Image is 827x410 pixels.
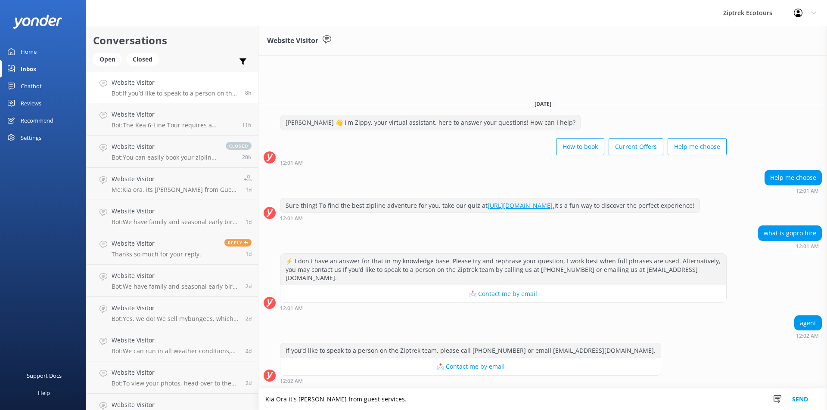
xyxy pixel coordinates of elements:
p: Bot: You can easily book your zipline experience online with live availability at [URL][DOMAIN_NA... [112,154,217,161]
span: Sep 04 2025 05:44pm (UTC +12:00) Pacific/Auckland [246,379,252,387]
p: Bot: If you’d like to speak to a person on the Ziptrek team, please call [PHONE_NUMBER] or email ... [112,89,239,97]
div: Sep 07 2025 12:01am (UTC +12:00) Pacific/Auckland [280,215,700,221]
div: Sep 07 2025 12:01am (UTC +12:00) Pacific/Auckland [765,188,822,194]
p: Bot: To view your photos, head over to the My Photos Page on our website and select the exact dat... [112,379,239,387]
h2: Conversations [93,32,252,49]
div: what is gopro hire [759,226,821,240]
span: Sep 06 2025 12:06pm (UTC +12:00) Pacific/Auckland [242,154,252,161]
div: Sep 07 2025 12:02am (UTC +12:00) Pacific/Auckland [794,333,822,339]
a: Website VisitorBot:To view your photos, head over to the My Photos Page on our website and select... [87,361,258,394]
strong: 12:01 AM [280,306,303,311]
span: Sep 05 2025 07:54am (UTC +12:00) Pacific/Auckland [246,283,252,290]
span: Sep 06 2025 09:49pm (UTC +12:00) Pacific/Auckland [242,121,252,129]
a: Website VisitorThanks so much for your reply.Reply1d [87,232,258,265]
a: Website VisitorBot:You can easily book your zipline experience online with live availability at [... [87,136,258,168]
h4: Website Visitor [112,336,239,345]
p: Bot: We have family and seasonal early bird discounts available. These offers change throughout t... [112,218,239,226]
a: Website VisitorBot:Yes, we do! We sell mybungees, which are straps for your phone, at our Treehou... [87,297,258,329]
h4: Website Visitor [112,142,217,151]
div: [PERSON_NAME] 👋 I'm Zippy, your virtual assistant, here to answer your questions! How can I help? [280,115,581,130]
strong: 12:01 AM [280,216,303,221]
h4: Website Visitor [112,400,239,410]
strong: 12:01 AM [280,160,303,166]
div: Sep 07 2025 12:01am (UTC +12:00) Pacific/Auckland [758,243,822,249]
a: Website VisitorMe:Kia ora, its [PERSON_NAME] from Guest Services, don't worry too much you will b... [87,168,258,200]
span: Sep 05 2025 02:19pm (UTC +12:00) Pacific/Auckland [246,250,252,258]
button: 📩 Contact me by email [280,358,661,375]
button: How to book [556,138,604,155]
a: Website VisitorBot:The Kea 6-Line Tour requires a minimum weight of 30kg (66lbs), so unfortunatel... [87,103,258,136]
div: Help [38,384,50,401]
h4: Website Visitor [112,78,239,87]
img: yonder-white-logo.png [13,15,62,29]
h4: Website Visitor [112,110,236,119]
strong: 12:02 AM [280,379,303,384]
div: Sure thing! To find the best zipline adventure for you, take our quiz at It's a fun way to discov... [280,198,700,213]
span: [DATE] [529,100,557,108]
button: Current Offers [609,138,663,155]
div: Recommend [21,112,53,129]
h4: Website Visitor [112,303,239,313]
div: Reviews [21,95,41,112]
button: Help me choose [668,138,727,155]
p: Bot: We have family and seasonal early bird discounts available, which can change throughout the ... [112,283,239,290]
a: Open [93,54,126,64]
textarea: Kia Ora it's [PERSON_NAME] from guest services. [258,388,827,410]
div: Open [93,53,122,66]
div: Support Docs [27,367,62,384]
span: closed [226,142,252,150]
p: Thanks so much for your reply. [112,250,201,258]
div: Home [21,43,37,60]
span: Sep 04 2025 09:42pm (UTC +12:00) Pacific/Auckland [246,347,252,355]
h4: Website Visitor [112,239,201,248]
span: Sep 06 2025 08:33am (UTC +12:00) Pacific/Auckland [246,186,252,193]
a: Website VisitorBot:If you’d like to speak to a person on the Ziptrek team, please call [PHONE_NUM... [87,71,258,103]
span: Reply [224,239,252,247]
div: Help me choose [765,170,821,185]
div: Inbox [21,60,37,77]
p: Bot: Yes, we do! We sell mybungees, which are straps for your phone, at our Treehouse or our shop... [112,315,239,323]
h4: Website Visitor [112,174,237,184]
h4: Website Visitor [112,207,239,216]
p: Me: Kia ora, its [PERSON_NAME] from Guest Services, don't worry too much you will be able to fill... [112,186,237,194]
div: Sep 07 2025 12:02am (UTC +12:00) Pacific/Auckland [280,378,661,384]
span: Sep 07 2025 12:02am (UTC +12:00) Pacific/Auckland [245,89,252,96]
button: 📩 Contact me by email [280,285,726,302]
div: ⚡ I don't have an answer for that in my knowledge base. Please try and rephrase your question, I ... [280,254,726,285]
span: Sep 05 2025 06:24am (UTC +12:00) Pacific/Auckland [246,315,252,322]
h3: Website Visitor [267,35,318,46]
div: agent [795,316,821,330]
a: Website VisitorBot:We can run in all weather conditions, including windy days! If severe weather ... [87,329,258,361]
div: Settings [21,129,41,146]
h4: Website Visitor [112,271,239,281]
a: Website VisitorBot:We have family and seasonal early bird discounts available. These offers chang... [87,200,258,232]
div: Sep 07 2025 12:01am (UTC +12:00) Pacific/Auckland [280,305,727,311]
span: Sep 06 2025 12:31am (UTC +12:00) Pacific/Auckland [246,218,252,225]
div: Chatbot [21,77,42,95]
h4: Website Visitor [112,368,239,377]
a: Closed [126,54,163,64]
div: If you’d like to speak to a person on the Ziptrek team, please call [PHONE_NUMBER] or email [EMAI... [280,343,661,358]
strong: 12:02 AM [796,333,819,339]
div: Closed [126,53,159,66]
p: Bot: We can run in all weather conditions, including windy days! If severe weather ever requires ... [112,347,239,355]
a: Website VisitorBot:We have family and seasonal early bird discounts available, which can change t... [87,265,258,297]
button: Send [784,388,816,410]
strong: 12:01 AM [796,244,819,249]
a: [URL][DOMAIN_NAME]. [488,201,554,210]
div: Sep 07 2025 12:01am (UTC +12:00) Pacific/Auckland [280,160,727,166]
strong: 12:01 AM [796,188,819,194]
p: Bot: The Kea 6-Line Tour requires a minimum weight of 30kg (66lbs), so unfortunately, your child ... [112,121,236,129]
